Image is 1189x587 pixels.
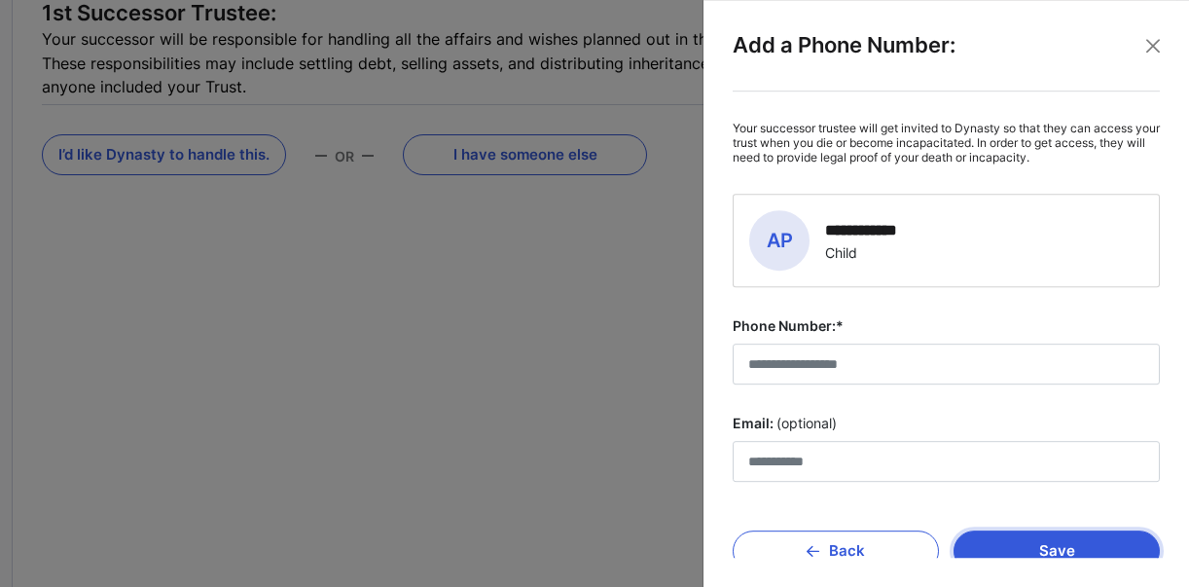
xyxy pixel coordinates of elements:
span: AP [749,210,810,271]
p: Your successor trustee will get invited to Dynasty so that they can access your trust when you di... [733,121,1160,165]
div: Child [825,244,933,261]
div: Add a Phone Number: [733,29,1160,92]
button: Back [733,531,939,571]
span: (optional) [776,414,837,433]
button: Save [954,531,1160,571]
label: Phone Number:* [733,316,1160,336]
button: Close [1138,31,1168,60]
label: Email: [733,414,1160,433]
